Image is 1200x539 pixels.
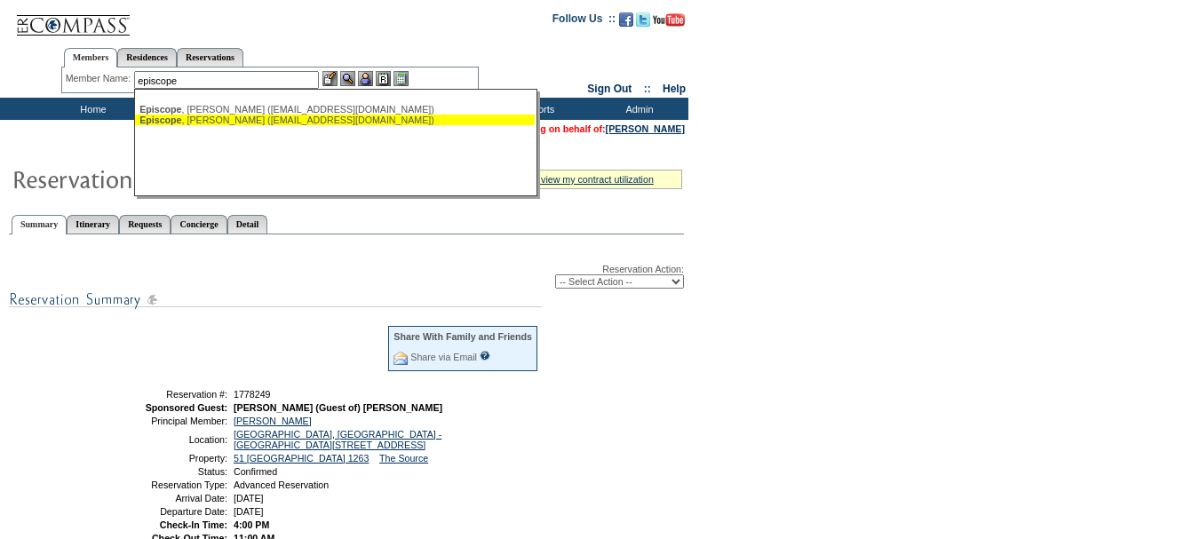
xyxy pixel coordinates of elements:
[117,48,177,67] a: Residences
[376,71,391,86] img: Reservations
[234,506,264,517] span: [DATE]
[9,289,542,311] img: subTtlResSummary.gif
[100,493,227,503] td: Arrival Date:
[358,71,373,86] img: Impersonate
[40,98,142,120] td: Home
[234,429,441,450] a: [GEOGRAPHIC_DATA], [GEOGRAPHIC_DATA] - [GEOGRAPHIC_DATA][STREET_ADDRESS]
[177,48,243,67] a: Reservations
[234,402,442,413] span: [PERSON_NAME] (Guest of) [PERSON_NAME]
[619,18,633,28] a: Become our fan on Facebook
[100,416,227,426] td: Principal Member:
[66,71,134,86] div: Member Name:
[9,264,684,289] div: Reservation Action:
[234,519,269,530] span: 4:00 PM
[379,453,428,464] a: The Source
[410,352,477,362] a: Share via Email
[100,466,227,477] td: Status:
[227,215,268,234] a: Detail
[100,506,227,517] td: Departure Date:
[481,123,685,134] span: You are acting on behalf of:
[552,11,616,32] td: Follow Us ::
[100,389,227,400] td: Reservation #:
[322,71,338,86] img: b_edit.gif
[619,12,633,27] img: Become our fan on Facebook
[139,104,530,115] div: , [PERSON_NAME] ([EMAIL_ADDRESS][DOMAIN_NAME])
[139,104,181,115] span: Episcope
[146,402,227,413] strong: Sponsored Guest:
[533,174,654,185] a: » view my contract utilization
[139,115,530,125] div: , [PERSON_NAME] ([EMAIL_ADDRESS][DOMAIN_NAME])
[160,519,227,530] strong: Check-In Time:
[100,453,227,464] td: Property:
[234,453,369,464] a: 51 [GEOGRAPHIC_DATA] 1263
[393,71,409,86] img: b_calculator.gif
[119,215,171,234] a: Requests
[64,48,118,67] a: Members
[653,13,685,27] img: Subscribe to our YouTube Channel
[67,215,119,234] a: Itinerary
[100,480,227,490] td: Reservation Type:
[234,480,329,490] span: Advanced Reservation
[100,429,227,450] td: Location:
[606,123,685,134] a: [PERSON_NAME]
[234,389,271,400] span: 1778249
[139,115,181,125] span: Episcope
[340,71,355,86] img: View
[234,466,277,477] span: Confirmed
[12,215,67,234] a: Summary
[587,83,632,95] a: Sign Out
[636,12,650,27] img: Follow us on Twitter
[653,18,685,28] a: Subscribe to our YouTube Channel
[171,215,226,234] a: Concierge
[586,98,688,120] td: Admin
[663,83,686,95] a: Help
[393,331,532,342] div: Share With Family and Friends
[12,161,367,196] img: Reservaton Summary
[480,351,490,361] input: What is this?
[234,416,312,426] a: [PERSON_NAME]
[644,83,651,95] span: ::
[636,18,650,28] a: Follow us on Twitter
[234,493,264,503] span: [DATE]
